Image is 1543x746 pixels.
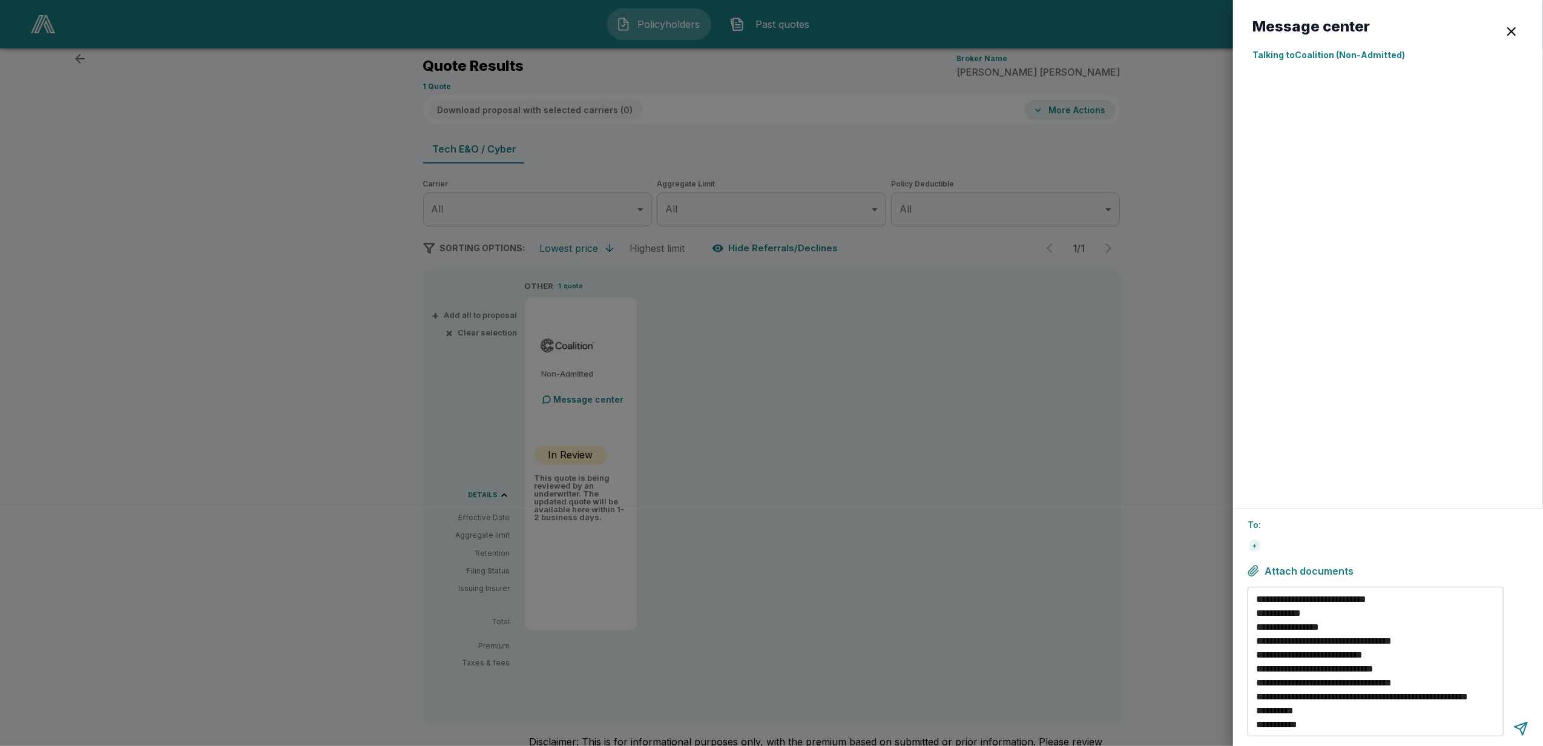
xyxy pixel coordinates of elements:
[1265,565,1354,577] span: Attach documents
[1248,538,1262,553] div: +
[1252,19,1370,34] h6: Message center
[1248,518,1528,531] p: To:
[1252,48,1524,61] p: Talking to Coalition (Non-Admitted)
[1249,540,1261,552] div: +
